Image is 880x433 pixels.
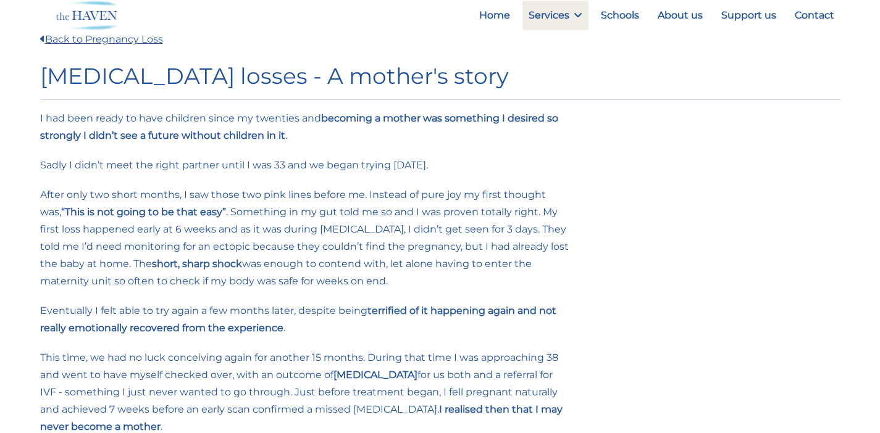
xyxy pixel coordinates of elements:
p: Sadly I didn’t meet the right partner until I was 33 and we began trying [DATE]. [40,157,569,174]
strong: “This is not going to be that easy” [61,206,226,218]
p: Eventually I felt able to try again a few months later, despite being . [40,302,569,337]
a: Back to Pregnancy Loss [40,33,163,45]
h1: [MEDICAL_DATA] losses - A mother's story [40,63,840,89]
p: I had been ready to have children since my twenties and . [40,110,569,144]
strong: short, sharp shock [152,258,242,270]
a: Schools [595,1,645,30]
strong: I realised then that I may never become a mother [40,403,563,432]
a: Services [522,1,589,30]
p: After only two short months, I saw those two pink lines before me. Instead of pure joy my first t... [40,186,569,290]
strong: [MEDICAL_DATA] [333,369,417,381]
a: Support us [715,1,782,30]
a: Home [473,1,516,30]
a: About us [652,1,709,30]
a: Contact [789,1,840,30]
